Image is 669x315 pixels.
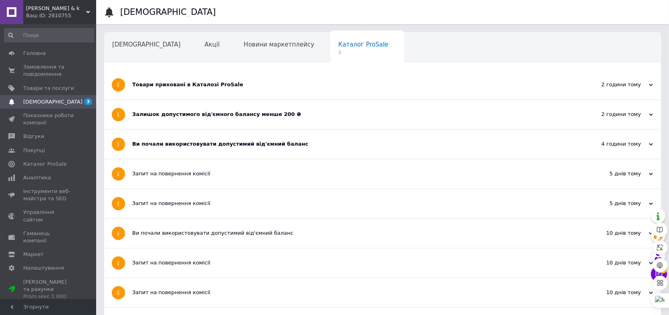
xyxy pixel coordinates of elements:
input: Пошук [4,28,94,43]
span: vlad & k [26,5,86,12]
div: Ви почали використовувати допустимий від'ємний баланс [132,140,573,148]
span: 3 [84,98,92,105]
span: Каталог ProSale [338,41,388,48]
span: Показники роботи компанії [23,112,74,126]
div: 10 днів тому [573,259,653,266]
h1: [DEMOGRAPHIC_DATA] [120,7,216,17]
div: Запит на повернення комісії [132,289,573,296]
div: Ваш ID: 2810755 [26,12,96,19]
div: Ви почали використовувати допустимий від'ємний баланс [132,230,573,237]
div: Товари приховані в Каталозі ProSale [132,81,573,88]
div: Залишок допустимого від'ємного балансу менше 200 ₴ [132,111,573,118]
div: 10 днів тому [573,289,653,296]
div: 10 днів тому [573,230,653,237]
div: 2 години тому [573,111,653,118]
div: Запит на повернення комісії [132,259,573,266]
span: Головна [23,50,46,57]
span: Аналітика [23,174,51,181]
span: Каталог ProSale [23,161,66,168]
span: Інструменти веб-майстра та SEO [23,188,74,202]
span: [DEMOGRAPHIC_DATA] [23,98,83,106]
span: Маркет [23,251,44,258]
span: Новини маркетплейсу [244,41,314,48]
span: Замовлення та повідомлення [23,63,74,78]
span: [PERSON_NAME] та рахунки [23,278,74,301]
span: Управління сайтом [23,209,74,223]
span: Товари та послуги [23,85,74,92]
span: Покупці [23,147,45,154]
span: [DEMOGRAPHIC_DATA] [112,41,181,48]
button: Чат з покупцем2 [651,266,667,282]
span: Відгуки [23,133,44,140]
div: 5 днів тому [573,200,653,207]
div: Запит на повернення комісії [132,170,573,177]
div: 5 днів тому [573,170,653,177]
span: Акції [205,41,220,48]
div: 2 години тому [573,81,653,88]
div: Prom мікс 1 000 [23,293,74,300]
span: 3 [338,50,388,56]
div: 4 години тому [573,140,653,148]
span: Налаштування [23,264,64,272]
div: Запит на повернення комісії [132,200,573,207]
span: Гаманець компанії [23,230,74,244]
